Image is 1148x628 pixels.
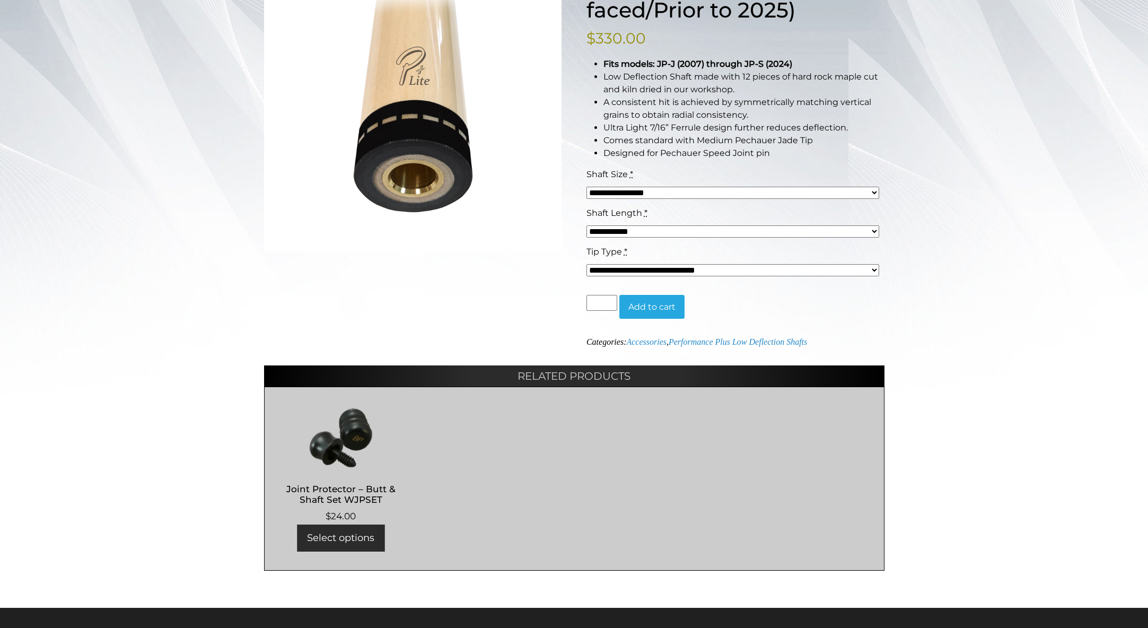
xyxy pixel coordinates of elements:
li: Ultra Light 7/16” Ferrule design further reduces deflection. [603,121,884,134]
a: Joint Protector – Butt & Shaft Set WJPSET $24.00 [275,406,407,523]
button: Add to cart [619,295,685,319]
bdi: 330.00 [586,29,646,47]
a: Performance Plus Low Deflection Shafts [669,337,807,346]
bdi: 24.00 [326,511,356,521]
abbr: required [624,247,627,257]
li: Comes standard with Medium Pechauer Jade Tip [603,134,884,147]
h2: Related products [264,365,884,387]
li: Low Deflection Shaft made with 12 pieces of hard rock maple cut and kiln dried in our workshop. [603,71,884,96]
span: Tip Type [586,247,622,257]
a: Accessories [626,337,667,346]
h2: Joint Protector – Butt & Shaft Set WJPSET [275,479,407,510]
a: Select options for “Joint Protector - Butt & Shaft Set WJPSET” [297,525,384,552]
img: Joint Protector - Butt & Shaft Set WJPSET [275,406,407,469]
abbr: required [630,169,633,179]
span: Shaft Size [586,169,628,179]
abbr: required [644,208,647,218]
strong: Fits models: JP-J (2007) through JP-S (2024) [603,59,792,69]
input: Product quantity [586,295,617,311]
li: A consistent hit is achieved by symmetrically matching vertical grains to obtain radial consistency. [603,96,884,121]
li: Designed for Pechauer Speed Joint pin [603,147,884,160]
span: Categories: , [586,337,807,346]
span: $ [586,29,595,47]
span: $ [326,511,331,521]
span: Shaft Length [586,208,642,218]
